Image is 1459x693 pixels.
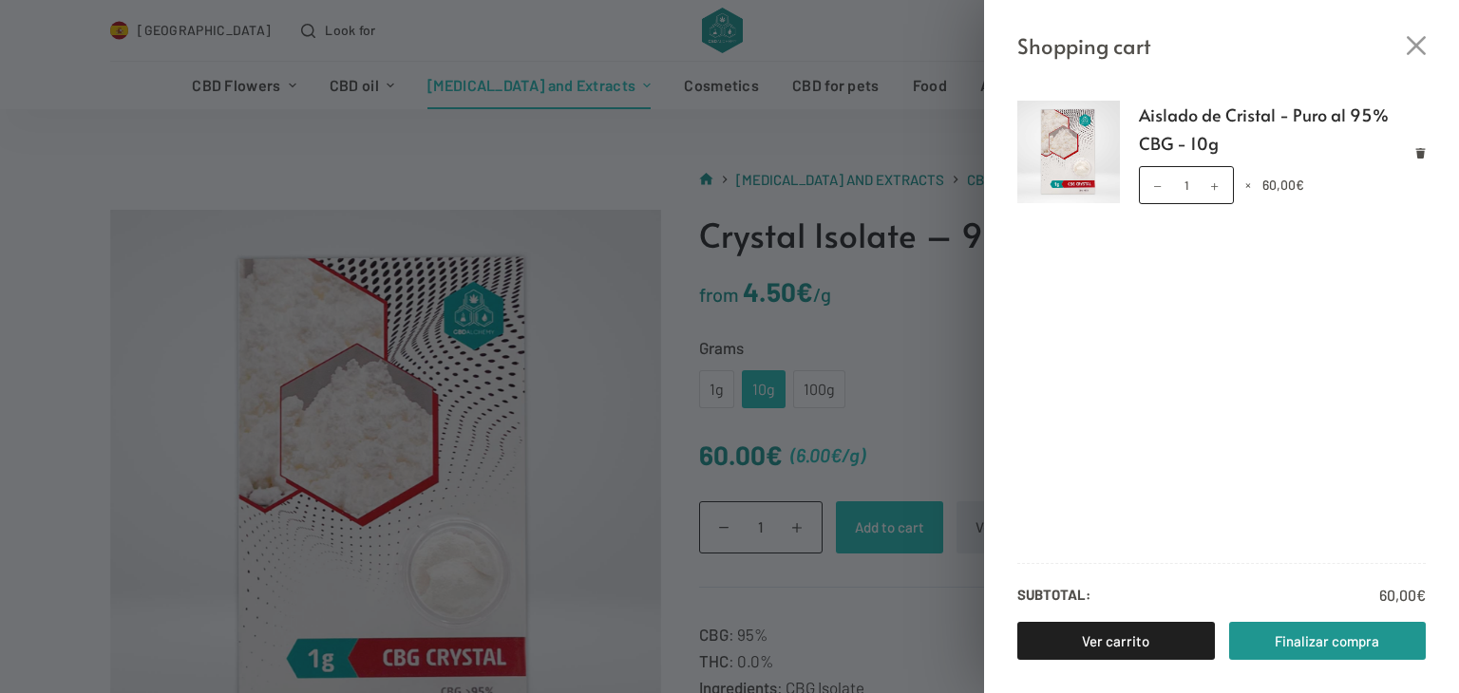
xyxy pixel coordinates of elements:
[1407,36,1426,55] button: Close the cart drawer
[1017,622,1215,660] a: Ver carrito
[1416,586,1426,604] span: €
[1415,147,1426,158] a: Eliminar Aislado de Cristal - Puro al 95% CBG - 10g del carrito
[1139,101,1427,157] a: Aislado de Cristal - Puro al 95% CBG - 10g
[1017,583,1090,608] strong: Subtotal:
[1017,31,1151,60] font: Shopping cart
[1296,177,1304,193] span: €
[1245,177,1251,193] span: ×
[1379,586,1426,604] bdi: 60,00
[1139,166,1234,204] input: Cantidad de productos
[1262,177,1304,193] bdi: 60,00
[1229,622,1427,660] a: Finalizar compra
